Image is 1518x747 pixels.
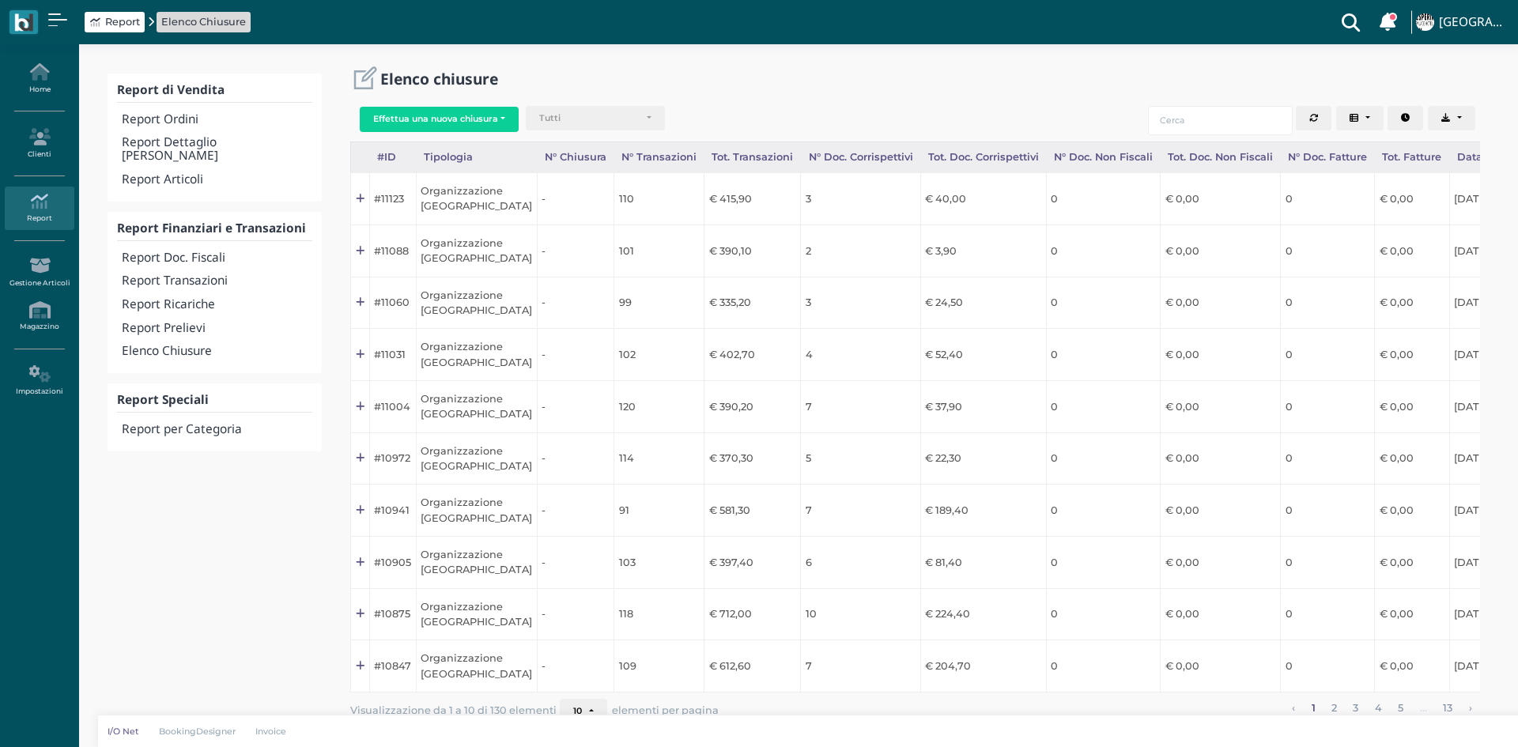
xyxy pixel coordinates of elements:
[117,391,209,408] b: Report Speciali
[920,432,1046,485] td: € 22,30
[614,536,704,588] td: 103
[369,485,416,537] td: #10941
[122,274,312,288] h4: Report Transazioni
[801,380,920,432] td: 7
[122,423,312,436] h4: Report per Categoria
[920,173,1046,225] td: € 40,00
[1439,16,1509,29] h4: [GEOGRAPHIC_DATA]
[122,322,312,335] h4: Report Prelievi
[1375,224,1449,277] td: € 0,00
[369,142,416,172] div: #ID
[1046,588,1160,640] td: 0
[1161,142,1281,172] div: Tot. Doc. Non Fiscali
[117,220,306,236] b: Report Finanziari e Transazioni
[122,136,312,163] h4: Report Dettaglio [PERSON_NAME]
[1281,277,1375,329] td: 0
[1306,699,1320,719] a: alla pagina 1
[369,536,416,588] td: #10905
[1148,106,1293,135] input: Cerca
[1375,432,1449,485] td: € 0,00
[1161,588,1281,640] td: € 0,00
[369,329,416,381] td: #11031
[1046,380,1160,432] td: 0
[614,485,704,537] td: 91
[920,277,1046,329] td: € 24,50
[122,298,312,311] h4: Report Ricariche
[1046,142,1160,172] div: N° Doc. Non Fiscali
[369,640,416,692] td: #10847
[537,380,614,432] td: -
[801,485,920,537] td: 7
[360,107,519,132] button: Effettua una nuova chiusura
[1281,432,1375,485] td: 0
[1046,277,1160,329] td: 0
[704,277,801,329] td: € 335,20
[1161,224,1281,277] td: € 0,00
[704,380,801,432] td: € 390,20
[161,14,246,29] a: Elenco Chiusure
[369,224,416,277] td: #11088
[416,485,537,537] td: Organizzazione [GEOGRAPHIC_DATA]
[920,485,1046,537] td: € 189,40
[1161,640,1281,692] td: € 0,00
[369,588,416,640] td: #10875
[1428,106,1475,131] button: Export
[1375,277,1449,329] td: € 0,00
[369,380,416,432] td: #11004
[1375,640,1449,692] td: € 0,00
[122,113,312,126] h4: Report Ordini
[1375,329,1449,381] td: € 0,00
[1281,224,1375,277] td: 0
[537,142,614,172] div: N° Chiusura
[704,536,801,588] td: € 397,40
[5,57,74,100] a: Home
[560,699,719,724] div: elementi per pagina
[105,14,140,29] span: Report
[122,345,312,358] h4: Elenco Chiusure
[614,432,704,485] td: 114
[614,640,704,692] td: 109
[1161,536,1281,588] td: € 0,00
[801,536,920,588] td: 6
[1327,699,1342,719] a: alla pagina 2
[704,142,801,172] div: Tot. Transazioni
[614,380,704,432] td: 120
[537,329,614,381] td: -
[704,485,801,537] td: € 581,30
[537,588,614,640] td: -
[920,142,1046,172] div: Tot. Doc. Corrispettivi
[1281,485,1375,537] td: 0
[149,725,246,738] a: BookingDesigner
[704,432,801,485] td: € 370,30
[801,588,920,640] td: 10
[5,187,74,230] a: Report
[526,106,665,131] button: Tutti
[350,700,557,721] span: Visualizzazione da 1 a 10 di 130 elementi
[537,277,614,329] td: -
[416,536,537,588] td: Organizzazione [GEOGRAPHIC_DATA]
[1161,329,1281,381] td: € 0,00
[1161,485,1281,537] td: € 0,00
[1375,173,1449,225] td: € 0,00
[1336,106,1388,131] div: Colonne
[537,536,614,588] td: -
[704,329,801,381] td: € 402,70
[369,277,416,329] td: #11060
[246,725,297,738] a: Invoice
[1281,588,1375,640] td: 0
[920,329,1046,381] td: € 52,40
[1281,173,1375,225] td: 0
[1161,277,1281,329] td: € 0,00
[122,251,312,265] h4: Report Doc. Fiscali
[90,14,140,29] a: Report
[108,725,139,738] p: I/O Net
[704,173,801,225] td: € 415,90
[14,13,32,32] img: logo
[1281,329,1375,381] td: 0
[1046,640,1160,692] td: 0
[704,224,801,277] td: € 390,10
[416,588,537,640] td: Organizzazione [GEOGRAPHIC_DATA]
[920,536,1046,588] td: € 81,40
[1046,173,1160,225] td: 0
[5,359,74,402] a: Impostazioni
